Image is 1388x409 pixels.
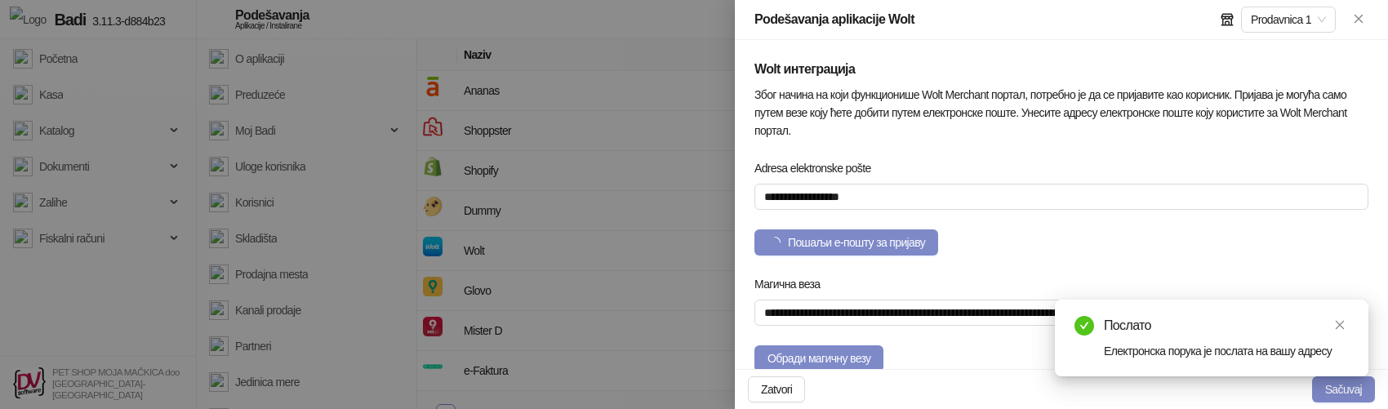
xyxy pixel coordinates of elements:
[1334,319,1346,331] span: close
[754,159,882,177] label: Adresa elektronske pošte
[1074,316,1094,336] span: check-circle
[1104,316,1349,336] div: Послато
[1349,10,1368,29] button: Zatvori
[754,60,1368,79] h5: Wolt интеграција
[1251,7,1326,32] span: Prodavnica 1
[769,237,781,248] span: loading
[1104,342,1349,360] div: Електронска порука је послата на вашу адресу
[754,86,1368,140] div: Због начина на који функционише Wolt Merchant портал, потребно је да се пријавите као корисник. П...
[1331,316,1349,334] a: Close
[754,229,938,256] button: Пошаљи е-пошту за пријаву
[754,275,831,293] label: Магична веза
[754,10,914,29] div: Podešavanja aplikacije Wolt
[748,376,805,402] button: Zatvori
[1312,376,1375,402] button: Sačuvaj
[754,345,883,371] button: Обради магичну везу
